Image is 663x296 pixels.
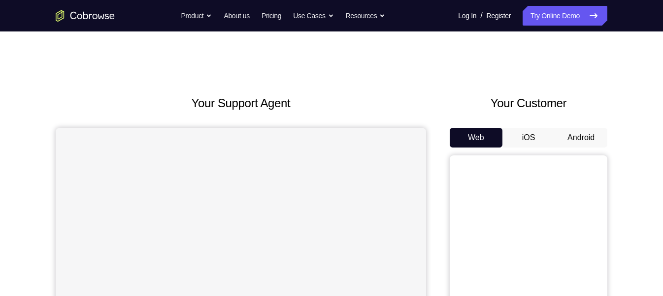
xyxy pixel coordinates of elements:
[502,128,555,148] button: iOS
[480,10,482,22] span: /
[523,6,607,26] a: Try Online Demo
[181,6,212,26] button: Product
[56,94,426,112] h2: Your Support Agent
[450,128,502,148] button: Web
[346,6,386,26] button: Resources
[224,6,249,26] a: About us
[555,128,607,148] button: Android
[262,6,281,26] a: Pricing
[487,6,511,26] a: Register
[293,6,333,26] button: Use Cases
[56,10,115,22] a: Go to the home page
[450,94,607,112] h2: Your Customer
[458,6,476,26] a: Log In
